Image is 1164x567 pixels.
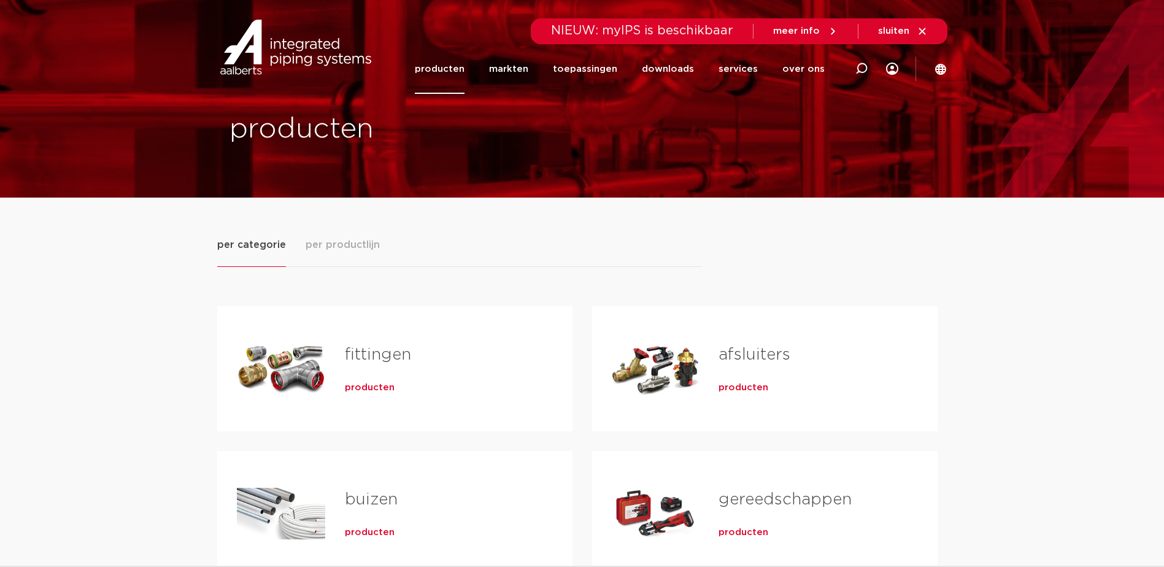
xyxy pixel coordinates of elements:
a: producten [719,382,768,394]
span: sluiten [878,26,909,36]
a: buizen [345,492,398,507]
a: producten [719,526,768,539]
span: per categorie [217,237,286,252]
a: sluiten [878,26,928,37]
a: toepassingen [553,44,617,94]
a: afsluiters [719,347,790,363]
a: services [719,44,758,94]
a: over ons [782,44,825,94]
a: gereedschappen [719,492,852,507]
a: markten [489,44,528,94]
span: NIEUW: myIPS is beschikbaar [551,25,733,37]
a: producten [345,382,395,394]
span: per productlijn [306,237,380,252]
div: my IPS [886,44,898,94]
a: producten [345,526,395,539]
a: fittingen [345,347,411,363]
span: meer info [773,26,820,36]
a: meer info [773,26,838,37]
nav: Menu [415,44,825,94]
a: downloads [642,44,694,94]
h1: producten [229,110,576,149]
a: producten [415,44,464,94]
